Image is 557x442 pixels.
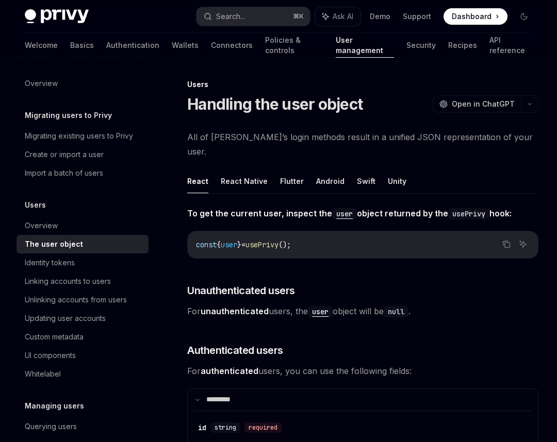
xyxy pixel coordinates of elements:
img: dark logo [25,9,89,24]
button: Swift [357,169,375,193]
a: Overview [17,74,149,93]
div: Updating user accounts [25,312,106,325]
button: Copy the contents from the code block [500,237,513,251]
a: Overview [17,216,149,235]
span: (); [278,240,291,249]
h5: Users [25,199,46,211]
a: user [332,208,357,218]
a: Identity tokens [17,253,149,272]
h5: Migrating users to Privy [25,109,112,122]
a: Policies & controls [265,33,323,58]
div: Unlinking accounts from users [25,294,127,306]
a: Welcome [25,33,58,58]
code: null [384,306,408,317]
strong: To get the current user, inspect the object returned by the hook: [187,208,512,218]
div: Whitelabel [25,368,61,380]
button: Unity [388,169,406,193]
span: ⌘ K [293,12,304,21]
code: user [308,306,333,317]
a: Custom metadata [17,328,149,346]
div: Custom metadata [25,331,84,343]
div: Querying users [25,420,77,433]
strong: authenticated [201,366,258,376]
span: = [241,240,245,249]
button: React Native [221,169,268,193]
div: Create or import a user [25,148,104,161]
a: Create or import a user [17,145,149,164]
button: React [187,169,208,193]
div: Migrating existing users to Privy [25,130,133,142]
span: usePrivy [245,240,278,249]
a: Unlinking accounts from users [17,291,149,309]
div: Identity tokens [25,257,75,269]
span: For users, you can use the following fields: [187,364,538,378]
a: The user object [17,235,149,253]
span: string [215,423,236,432]
div: required [244,422,282,433]
a: API reference [489,33,532,58]
a: Security [406,33,436,58]
div: Overview [25,219,58,232]
a: Querying users [17,417,149,436]
a: Dashboard [444,8,507,25]
a: Updating user accounts [17,309,149,328]
span: Authenticated users [187,343,283,358]
span: All of [PERSON_NAME]’s login methods result in a unified JSON representation of your user. [187,130,538,159]
a: Demo [370,11,390,22]
span: { [217,240,221,249]
span: Ask AI [333,11,353,22]
a: Wallets [172,33,199,58]
h1: Handling the user object [187,95,363,113]
a: Connectors [211,33,253,58]
div: Search... [216,10,245,23]
span: } [237,240,241,249]
span: Open in ChatGPT [452,99,515,109]
a: UI components [17,346,149,365]
span: const [196,240,217,249]
button: Flutter [280,169,304,193]
span: Dashboard [452,11,492,22]
a: Import a batch of users [17,164,149,182]
a: Authentication [106,33,159,58]
h5: Managing users [25,400,84,412]
a: Support [403,11,431,22]
button: Android [316,169,345,193]
span: For users, the object will be . [187,304,538,318]
a: User management [336,33,394,58]
div: The user object [25,238,83,250]
a: Whitelabel [17,365,149,383]
button: Toggle dark mode [516,8,532,25]
button: Ask AI [315,7,361,26]
a: Recipes [448,33,477,58]
code: usePrivy [448,208,489,219]
span: user [221,240,237,249]
div: Overview [25,77,58,90]
button: Ask AI [516,237,530,251]
button: Open in ChatGPT [433,95,521,113]
button: Search...⌘K [196,7,309,26]
div: Users [187,79,538,90]
a: Basics [70,33,94,58]
a: Migrating existing users to Privy [17,127,149,145]
div: UI components [25,349,76,362]
span: Unauthenticated users [187,283,295,298]
strong: unauthenticated [201,306,269,316]
a: Linking accounts to users [17,272,149,291]
code: user [332,208,357,219]
div: Import a batch of users [25,167,103,179]
div: id [198,422,206,433]
div: Linking accounts to users [25,275,111,287]
a: user [308,306,333,316]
